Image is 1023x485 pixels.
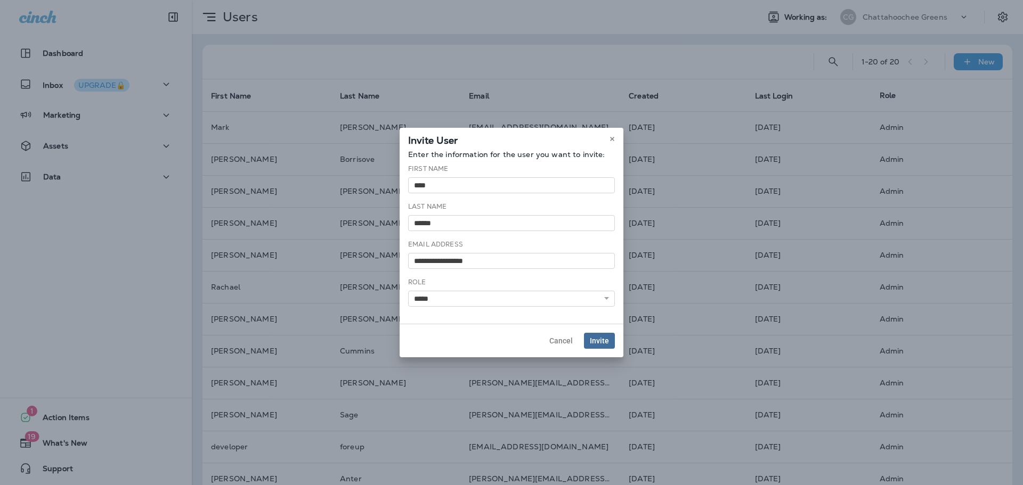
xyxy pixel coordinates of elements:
p: Enter the information for the user you want to invite: [408,150,615,159]
span: Invite [590,337,609,344]
button: Cancel [543,333,579,349]
label: Last Name [408,202,446,211]
div: Invite User [400,128,623,150]
label: First Name [408,165,448,173]
button: Invite [584,333,615,349]
span: Cancel [549,337,573,344]
label: Role [408,278,426,286]
label: Email Address [408,240,463,249]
